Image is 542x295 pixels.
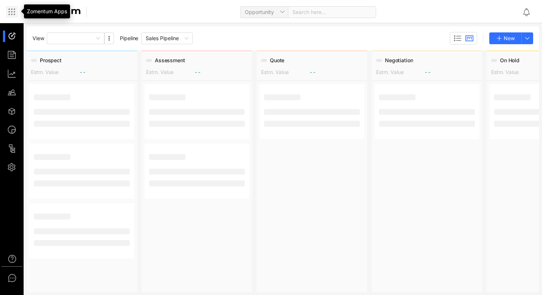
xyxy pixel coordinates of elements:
button: New [489,32,522,44]
span: Assessment [155,57,185,64]
span: Estm. Value [146,69,173,75]
span: Prospect [40,57,62,64]
span: Estm. Value [31,69,58,75]
span: Sales Pipeline [146,33,188,44]
span: -- [309,69,316,76]
span: New [504,34,515,42]
span: -- [79,69,86,76]
span: Negotiation [385,57,413,64]
span: Estm. Value [261,69,288,75]
div: Notifications [522,3,537,20]
span: Quote [270,57,284,64]
div: Zomentum Apps [24,4,70,18]
span: On Hold [500,57,520,64]
span: View [32,35,44,42]
span: -- [194,69,201,76]
span: Opportunity [245,7,284,18]
span: -- [424,69,431,76]
span: Estm. Value [491,69,518,75]
span: Estm. Value [376,69,403,75]
span: Pipeline [120,35,138,42]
